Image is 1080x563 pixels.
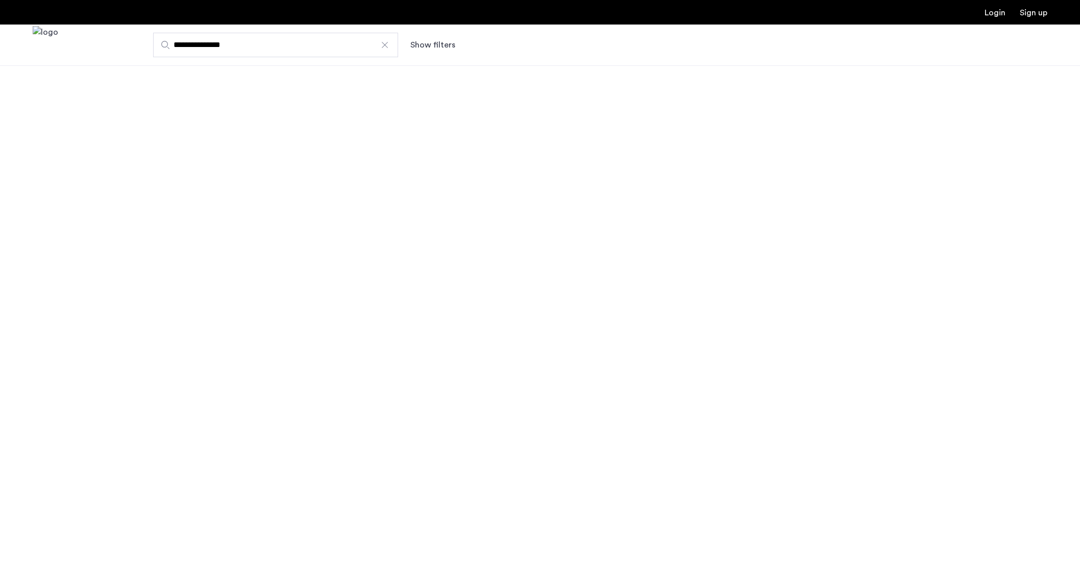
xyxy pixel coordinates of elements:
[985,9,1005,17] a: Login
[1020,9,1047,17] a: Registration
[33,26,58,64] img: logo
[410,39,455,51] button: Show or hide filters
[153,33,398,57] input: Apartment Search
[33,26,58,64] a: Cazamio Logo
